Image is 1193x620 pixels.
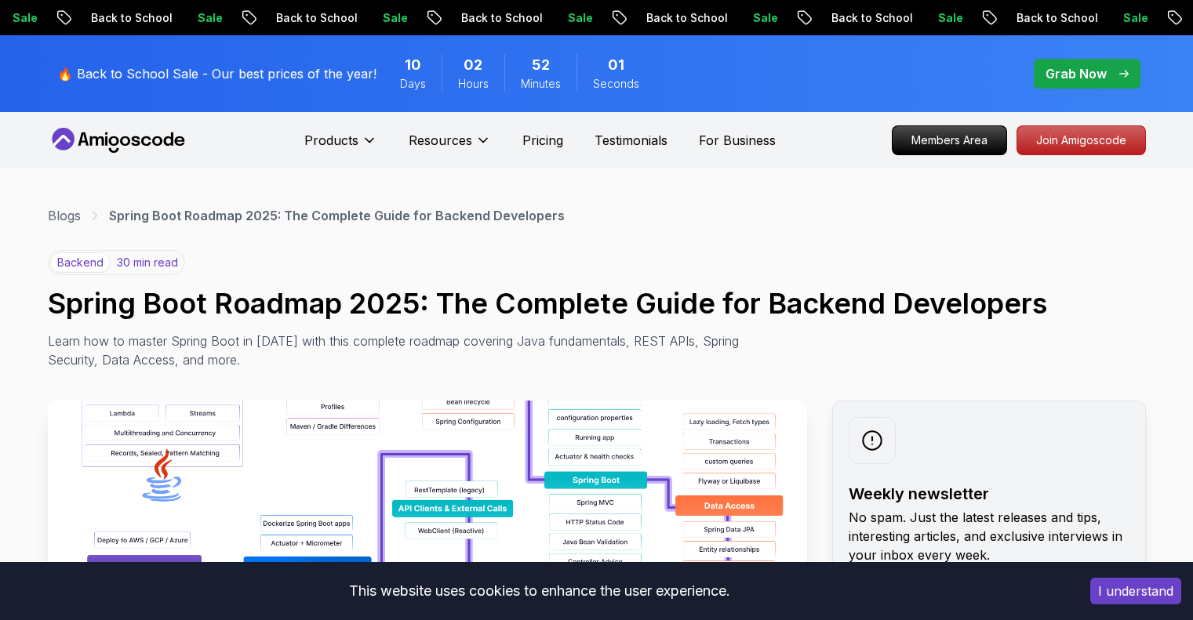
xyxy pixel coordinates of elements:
[849,508,1129,564] p: No spam. Just the latest releases and tips, interesting articles, and exclusive interviews in you...
[1111,10,1161,26] p: Sale
[699,131,776,150] a: For Business
[458,76,489,92] span: Hours
[1017,125,1146,155] a: Join Amigoscode
[264,10,370,26] p: Back to School
[849,483,1129,505] h2: Weekly newsletter
[595,131,667,150] a: Testimonials
[532,54,550,76] span: 52 Minutes
[117,255,178,270] p: 30 min read
[608,54,624,76] span: 1 Seconds
[109,206,565,225] p: Spring Boot Roadmap 2025: The Complete Guide for Backend Developers
[464,54,482,76] span: 2 Hours
[819,10,926,26] p: Back to School
[1004,10,1111,26] p: Back to School
[304,131,358,150] p: Products
[926,10,976,26] p: Sale
[409,131,472,150] p: Resources
[555,10,606,26] p: Sale
[634,10,740,26] p: Back to School
[12,574,1067,608] div: This website uses cookies to enhance the user experience.
[48,332,751,369] p: Learn how to master Spring Boot in [DATE] with this complete roadmap covering Java fundamentals, ...
[370,10,420,26] p: Sale
[57,64,376,83] p: 🔥 Back to School Sale - Our best prices of the year!
[893,126,1006,154] p: Members Area
[1090,578,1181,604] button: Accept cookies
[78,10,185,26] p: Back to School
[185,10,235,26] p: Sale
[50,252,111,273] p: backend
[400,76,426,92] span: Days
[740,10,791,26] p: Sale
[48,206,81,225] a: Blogs
[48,288,1146,319] h1: Spring Boot Roadmap 2025: The Complete Guide for Backend Developers
[304,131,377,162] button: Products
[449,10,555,26] p: Back to School
[1046,64,1107,83] p: Grab Now
[522,131,563,150] a: Pricing
[405,54,421,76] span: 10 Days
[593,76,639,92] span: Seconds
[409,131,491,162] button: Resources
[1017,126,1145,154] p: Join Amigoscode
[521,76,561,92] span: Minutes
[892,125,1007,155] a: Members Area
